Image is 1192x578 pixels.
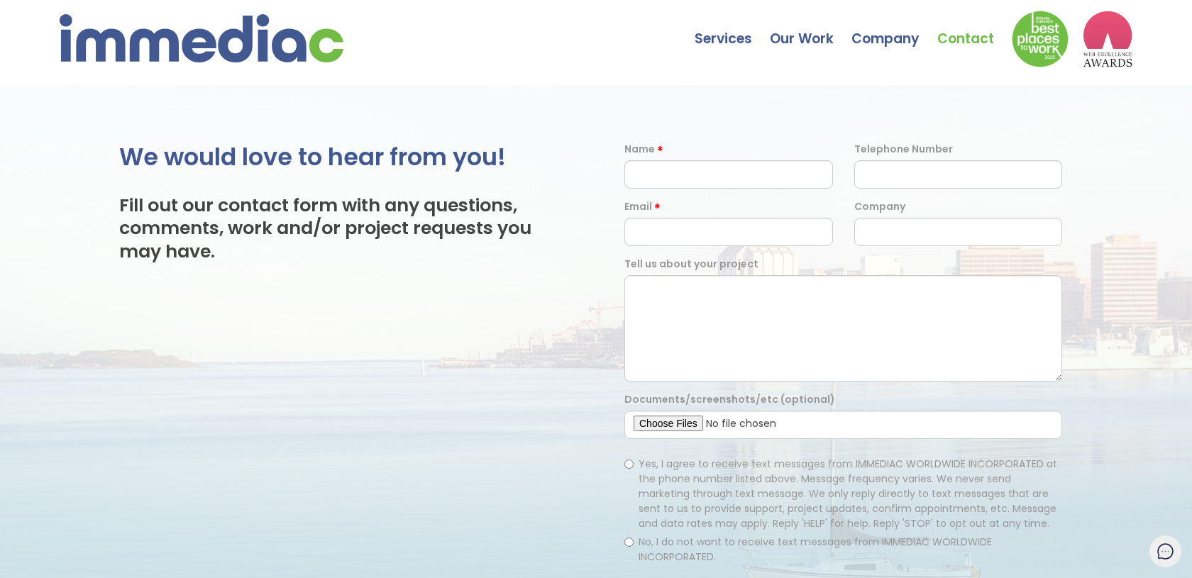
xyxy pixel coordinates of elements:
h2: We would love to hear from you! [119,142,568,173]
h3: Fill out our contact form with any questions, comments, work and/or project requests you may have. [119,194,568,264]
img: logo2_wea_nobg.webp [1083,11,1132,67]
label: Tell us about your project [624,257,758,272]
a: Services [695,4,770,53]
label: Documents/screenshots/etc (optional) [624,392,835,407]
a: Company [851,4,937,53]
label: Name [624,142,655,157]
a: Contact [937,4,1012,53]
label: Telephone Number [854,142,953,157]
label: Company [854,199,905,214]
label: Email [624,199,652,214]
img: Down [1012,11,1069,67]
span: No, I do not want to receive text messages from IMMEDIAC WORLDWIDE INCORPORATED. [639,535,992,564]
input: No, I do not want to receive text messages from IMMEDIAC WORLDWIDE INCORPORATED. [624,538,634,547]
input: Yes, I agree to receive text messages from IMMEDIAC WORLDWIDE INCORPORATED at the phone number li... [624,460,634,469]
span: Yes, I agree to receive text messages from IMMEDIAC WORLDWIDE INCORPORATED at the phone number li... [639,457,1057,530]
a: Our Work [770,4,851,53]
img: immediac [60,14,343,62]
